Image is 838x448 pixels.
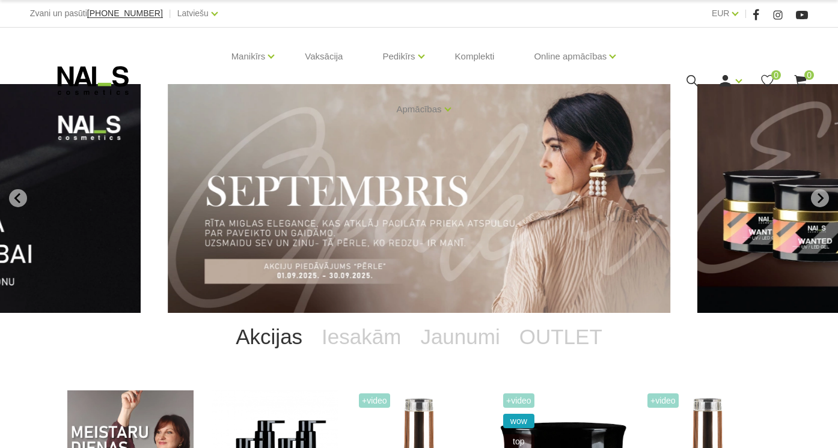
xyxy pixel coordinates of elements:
a: Iesakām [312,313,411,361]
span: +Video [359,393,390,408]
button: Go to last slide [9,189,27,207]
a: Apmācības [396,85,441,133]
li: 1 of 11 [168,84,670,313]
a: Akcijas [226,313,312,361]
a: OUTLET [510,313,612,361]
a: Vaksācija [295,28,352,85]
a: Latviešu [177,6,209,20]
span: wow [503,414,534,428]
div: Zvani un pasūti [30,6,163,21]
a: EUR [712,6,730,20]
span: | [169,6,171,21]
button: Next slide [811,189,829,207]
a: 0 [760,73,775,88]
span: | [744,6,747,21]
span: [PHONE_NUMBER] [87,8,163,18]
span: 0 [804,70,814,80]
a: Manikīrs [231,32,266,80]
a: Online apmācības [534,32,607,80]
span: +Video [647,393,679,408]
a: Pedikīrs [382,32,415,80]
a: [PHONE_NUMBER] [87,9,163,18]
span: 0 [771,70,781,80]
span: +Video [503,393,534,408]
a: Komplekti [445,28,504,85]
a: 0 [793,73,808,88]
a: Jaunumi [411,313,509,361]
